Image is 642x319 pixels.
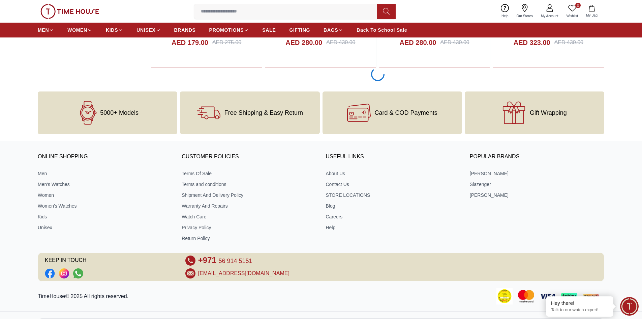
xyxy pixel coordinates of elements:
p: TimeHouse© 2025 All rights reserved. [38,292,131,300]
h4: AED 179.00 [172,38,208,47]
span: BRANDS [174,27,196,33]
img: Consumer Payment [496,288,513,304]
div: AED 430.00 [440,38,469,47]
a: Men [38,170,172,177]
a: Terms Of Sale [182,170,316,177]
a: Careers [326,213,460,220]
a: BRANDS [174,24,196,36]
li: Facebook [45,268,55,278]
a: Help [497,3,513,20]
a: [EMAIL_ADDRESS][DOMAIN_NAME] [198,269,289,277]
a: SALE [262,24,276,36]
a: Warranty And Repairs [182,203,316,209]
a: MEN [38,24,54,36]
a: GIFTING [289,24,310,36]
div: AED 430.00 [326,38,355,47]
a: Slazenger [470,181,604,188]
span: 56 914 5151 [218,258,252,264]
span: My Account [538,14,561,19]
a: Watch Care [182,213,316,220]
h3: Popular Brands [470,152,604,162]
div: Chat Widget [620,297,639,316]
img: Tamara Payment [583,294,599,299]
p: Talk to our watch expert! [551,307,608,313]
span: Back To School Sale [357,27,407,33]
img: Tabby Payment [561,293,577,299]
a: 0Wishlist [562,3,582,20]
span: Free Shipping & Easy Return [224,109,303,116]
span: GIFTING [289,27,310,33]
a: Unisex [38,224,172,231]
a: WOMEN [67,24,92,36]
span: KEEP IN TOUCH [45,256,176,266]
a: Social Link [45,268,55,278]
a: STORE LOCATIONS [326,192,460,198]
h4: AED 280.00 [285,38,322,47]
span: Card & COD Payments [375,109,437,116]
span: My Bag [583,13,600,18]
div: Hey there! [551,300,608,307]
span: WOMEN [67,27,87,33]
a: Women's Watches [38,203,172,209]
a: BAGS [324,24,343,36]
a: +971 56 914 5151 [198,256,252,266]
img: ... [40,4,99,19]
span: PROMOTIONS [209,27,244,33]
span: MEN [38,27,49,33]
a: [PERSON_NAME] [470,170,604,177]
a: Men's Watches [38,181,172,188]
a: KIDS [106,24,123,36]
span: Our Stores [514,14,536,19]
div: AED 275.00 [212,38,241,47]
span: UNISEX [136,27,155,33]
a: UNISEX [136,24,160,36]
img: Mastercard [518,290,534,302]
a: Blog [326,203,460,209]
span: 5000+ Models [100,109,139,116]
h3: CUSTOMER POLICIES [182,152,316,162]
a: Kids [38,213,172,220]
h3: USEFUL LINKS [326,152,460,162]
a: Women [38,192,172,198]
a: PROMOTIONS [209,24,249,36]
a: About Us [326,170,460,177]
span: Help [499,14,511,19]
span: 0 [575,3,581,8]
button: My Bag [582,3,602,19]
h4: AED 323.00 [514,38,550,47]
a: Our Stores [513,3,537,20]
a: Back To School Sale [357,24,407,36]
span: Gift Wrapping [530,109,567,116]
a: Shipment And Delivery Policy [182,192,316,198]
a: [PERSON_NAME] [470,192,604,198]
a: Privacy Policy [182,224,316,231]
span: SALE [262,27,276,33]
a: Contact Us [326,181,460,188]
img: Visa [540,294,556,299]
a: Return Policy [182,235,316,242]
a: Terms and conditions [182,181,316,188]
h3: ONLINE SHOPPING [38,152,172,162]
a: Help [326,224,460,231]
a: Social Link [59,268,69,278]
span: Wishlist [564,14,581,19]
a: Social Link [73,268,83,278]
span: BAGS [324,27,338,33]
div: AED 430.00 [554,38,583,47]
h4: AED 280.00 [400,38,436,47]
span: KIDS [106,27,118,33]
